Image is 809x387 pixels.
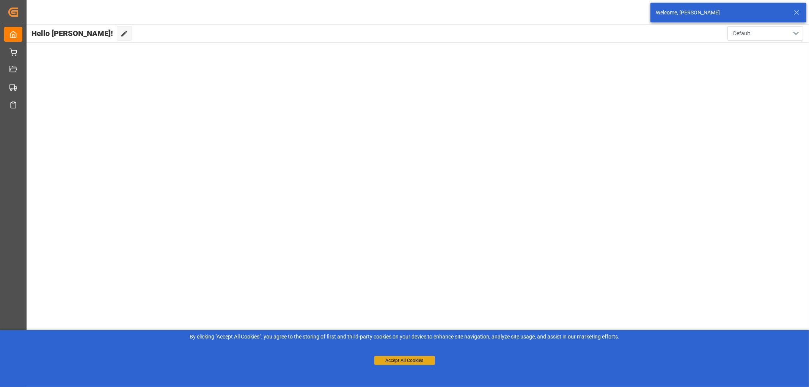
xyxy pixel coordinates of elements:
[374,356,435,365] button: Accept All Cookies
[656,9,786,17] div: Welcome, [PERSON_NAME]
[727,26,803,41] button: open menu
[31,26,113,41] span: Hello [PERSON_NAME]!
[5,333,804,341] div: By clicking "Accept All Cookies”, you agree to the storing of first and third-party cookies on yo...
[733,30,750,38] span: Default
